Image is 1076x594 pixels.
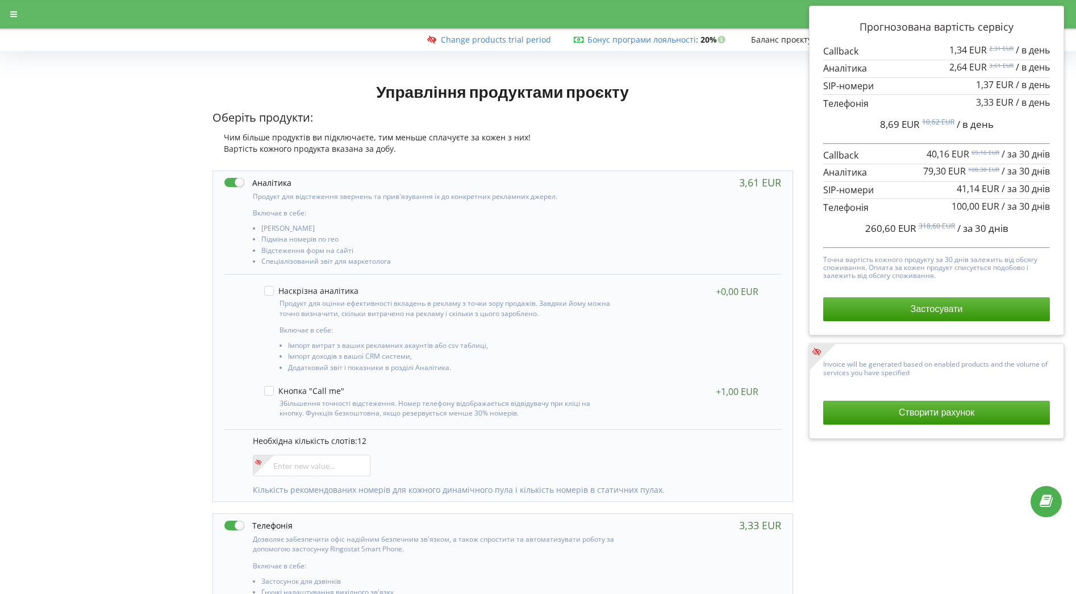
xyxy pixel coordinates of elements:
span: 79,30 EUR [923,165,966,177]
span: 100,00 EUR [952,200,999,213]
sup: 318,60 EUR [919,221,955,231]
label: Телефонія [224,520,293,531]
p: Включає в себе: [253,561,614,571]
span: 41,14 EUR [957,182,999,195]
div: +0,00 EUR [716,286,758,297]
p: Кількість рекомендованих номерів для кожного динамічного пула і кількість номерів в статичних пулах. [253,484,770,496]
span: / в день [1016,78,1050,91]
span: 40,16 EUR [927,148,969,160]
span: 12 [357,435,366,446]
button: Створити рахунок [823,401,1050,425]
p: Оберіть продукти: [212,110,793,126]
p: SIP-номери [823,184,1050,197]
li: Спеціалізований звіт для маркетолога [261,257,614,268]
li: Відстеження форм на сайті [261,247,614,257]
div: 3,33 EUR [739,520,781,531]
a: Бонус програми лояльності [587,34,696,45]
span: 1,37 EUR [976,78,1014,91]
li: Додатковий звіт і показники в розділі Аналітика. [288,364,610,375]
sup: 3,61 EUR [989,61,1014,69]
p: Включає в себе: [280,325,610,335]
li: Імпорт доходів з вашої CRM системи, [288,352,610,363]
p: Callback [823,45,1050,58]
span: 2,64 EUR [949,61,987,73]
p: Продукт для відстеження звернень та прив'язування їх до конкретних рекламних джерел. [253,192,614,201]
label: Кнопка "Call me" [264,386,345,396]
span: 3,33 EUR [976,96,1014,109]
span: / за 30 днів [1002,148,1050,160]
p: Телефонія [823,201,1050,214]
strong: 20% [700,34,728,45]
div: Вартість кожного продукта вказана за добу. [212,143,793,155]
p: Дозволяє забезпечити офіс надійним безпечним зв'язком, а також спростити та автоматизувати роботу... [253,534,614,554]
li: Підміна номерів по гео [261,235,614,246]
label: Наскрізна аналітика [264,286,359,296]
input: Enter new value... [253,455,370,476]
li: Імпорт витрат з ваших рекламних акаунтів або csv таблиці, [288,342,610,352]
li: Застосунок для дзвінків [261,578,614,588]
a: Change products trial period [441,34,551,45]
span: / за 30 днів [957,222,1008,235]
span: / в день [1016,44,1050,56]
p: Включає в себе: [253,208,614,218]
span: 260,60 EUR [865,222,916,235]
span: / за 30 днів [1002,165,1050,177]
li: [PERSON_NAME] [261,225,614,235]
p: Invoice will be generated based on enabled products and the volume of services you have specified [823,358,1050,377]
span: 8,69 EUR [880,118,920,131]
p: Прогнозована вартість сервісу [823,20,1050,35]
p: Callback [823,149,1050,162]
p: Телефонія [823,97,1050,110]
sup: 10,62 EUR [922,117,954,127]
p: Аналітика [823,62,1050,75]
p: Необхідна кількість слотів: [253,435,770,447]
p: Продукт для оцінки ефективності вкладень в рекламу з точки зору продажів. Завдяки йому можна точн... [280,298,610,318]
div: 3,61 EUR [739,177,781,188]
span: Баланс проєкту: [751,34,814,45]
span: / за 30 днів [1002,182,1050,195]
label: Аналітика [224,177,291,189]
div: Чим більше продуктів ви підключаєте, тим меньше сплачуєте за кожен з них! [212,132,793,143]
span: / в день [957,118,994,131]
div: +1,00 EUR [716,386,758,397]
p: SIP-номери [823,80,1050,93]
p: Збільшення точності відстеження. Номер телефону відображається відвідувачу при кліці на кнопку. Ф... [280,398,610,418]
span: / за 30 днів [1002,200,1050,213]
p: Точна вартість кожного продукту за 30 днів залежить від обсягу споживання. Оплата за кожен продук... [823,253,1050,280]
span: : [587,34,698,45]
span: / в день [1016,96,1050,109]
sup: 69,16 EUR [971,148,999,156]
sup: 2,31 EUR [989,44,1014,52]
sup: 108,30 EUR [968,165,999,173]
span: / в день [1016,61,1050,73]
p: Аналітика [823,166,1050,179]
span: 1,34 EUR [949,44,987,56]
h1: Управління продуктами проєкту [212,81,793,102]
button: Застосувати [823,297,1050,321]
